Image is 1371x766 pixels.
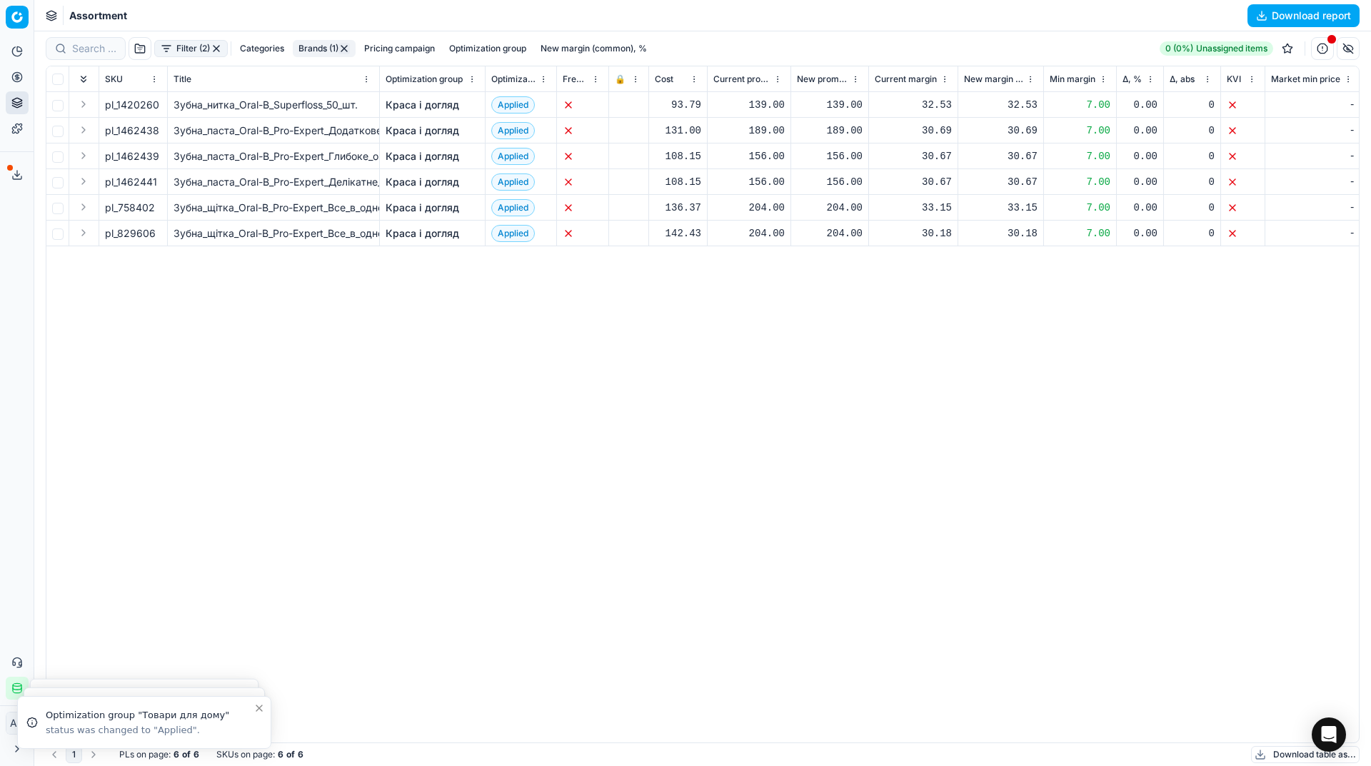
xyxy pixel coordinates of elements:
[1170,201,1215,215] div: 0
[1312,717,1346,752] div: Open Intercom Messenger
[1050,226,1110,241] div: 7.00
[875,226,952,241] div: 30.18
[75,121,92,138] button: Expand
[1170,226,1215,241] div: 0
[1050,98,1110,112] div: 7.00
[154,40,228,57] button: Filter (2)
[491,225,535,242] span: Applied
[964,124,1038,138] div: 30.69
[1050,149,1110,163] div: 7.00
[105,201,155,215] span: pl_758402
[286,749,295,760] strong: of
[1170,124,1215,138] div: 0
[875,201,952,215] div: 33.15
[964,175,1038,189] div: 30.67
[1123,124,1157,138] div: 0.00
[655,98,701,112] div: 93.79
[1123,175,1157,189] div: 0.00
[1050,201,1110,215] div: 7.00
[1271,175,1355,189] div: -
[491,173,535,191] span: Applied
[69,9,127,23] span: Assortment
[174,124,373,138] div: Зубна_паста_Oral-B_Pro-Expert_Додаткове_відбілювання_75_мл
[491,74,536,85] span: Optimization status
[1123,149,1157,163] div: 0.00
[443,40,532,57] button: Optimization group
[105,226,156,241] span: pl_829606
[655,149,701,163] div: 108.15
[386,149,459,163] a: Краса і догляд
[85,746,102,763] button: Go to next page
[386,201,459,215] a: Краса і догляд
[875,124,952,138] div: 30.69
[655,74,673,85] span: Cost
[1271,124,1355,138] div: -
[293,40,356,57] button: Brands (1)
[797,74,848,85] span: New promo price
[75,224,92,241] button: Expand
[105,74,123,85] span: SKU
[1050,175,1110,189] div: 7.00
[75,173,92,190] button: Expand
[797,175,863,189] div: 156.00
[386,226,459,241] a: Краса і догляд
[386,175,459,189] a: Краса і догляд
[491,122,535,139] span: Applied
[1196,43,1267,54] span: Unassigned items
[797,201,863,215] div: 204.00
[1227,74,1241,85] span: KVI
[713,98,785,112] div: 139.00
[46,746,63,763] button: Go to previous page
[713,226,785,241] div: 204.00
[563,74,588,85] span: Freeze price
[69,9,127,23] nav: breadcrumb
[174,749,179,760] strong: 6
[875,149,952,163] div: 30.67
[964,74,1023,85] span: New margin (common), %
[615,74,626,85] span: 🔒
[174,74,191,85] span: Title
[713,175,785,189] div: 156.00
[1123,98,1157,112] div: 0.00
[713,201,785,215] div: 204.00
[386,98,459,112] a: Краса і догляд
[66,746,82,763] button: 1
[491,96,535,114] span: Applied
[875,98,952,112] div: 32.53
[298,749,303,760] strong: 6
[875,74,937,85] span: Current margin
[119,749,171,760] span: PLs on page :
[216,749,275,760] span: SKUs on page :
[174,226,373,241] div: Зубна_щітка_Oral-B_Pro-Expert_Все_в_одному_середня_жорсткість_хакі
[713,124,785,138] div: 189.00
[1123,74,1142,85] span: Δ, %
[964,149,1038,163] div: 30.67
[46,724,253,737] div: status was changed to "Applied".
[358,40,441,57] button: Pricing campaign
[1050,124,1110,138] div: 7.00
[75,71,92,88] button: Expand all
[491,148,535,165] span: Applied
[713,74,770,85] span: Current promo price
[6,712,28,734] span: АП
[655,226,701,241] div: 142.43
[535,40,653,57] button: New margin (common), %
[655,124,701,138] div: 131.00
[72,41,116,56] input: Search by SKU or title
[964,201,1038,215] div: 33.15
[46,746,102,763] nav: pagination
[105,98,159,112] span: pl_1420260
[251,700,268,717] button: Close toast
[1271,201,1355,215] div: -
[1247,4,1360,27] button: Download report
[174,175,373,189] div: Зубна_паста_Oral-B_Pro-Expert_Делікатне_очищення_75_мл
[386,74,463,85] span: Optimization group
[964,98,1038,112] div: 32.53
[234,40,290,57] button: Categories
[1271,226,1355,241] div: -
[75,147,92,164] button: Expand
[1170,175,1215,189] div: 0
[1050,74,1095,85] span: Min margin
[1170,149,1215,163] div: 0
[105,149,159,163] span: pl_1462439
